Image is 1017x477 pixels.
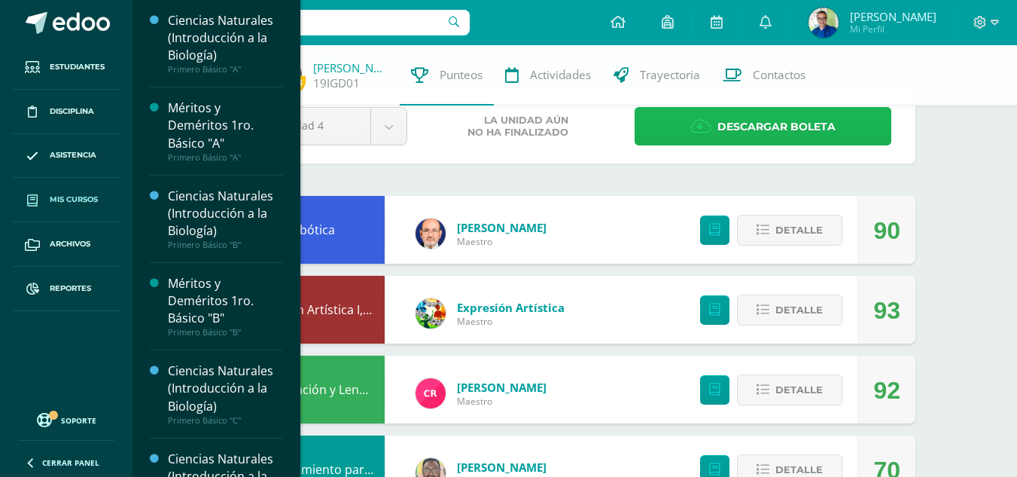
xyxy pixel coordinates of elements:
[234,196,385,264] div: Robótica
[467,115,568,139] span: La unidad aún no ha finalizado
[234,356,385,423] div: Comunicación y Lenguaje, Idioma Español
[457,235,547,248] span: Maestro
[873,197,900,264] div: 90
[457,315,565,328] span: Maestro
[457,395,547,408] span: Maestro
[42,457,99,468] span: Cerrar panel
[635,107,891,145] a: Descargar boleta
[313,75,360,91] a: 19IGD01
[168,188,282,250] a: Ciencias Naturales (Introducción a la Biología)Primero Básico "B"
[18,409,114,430] a: Soporte
[457,380,547,395] a: [PERSON_NAME]
[850,9,936,24] span: [PERSON_NAME]
[416,219,446,249] img: 6b7a2a75a6c7e6282b1a1fdce061224c.png
[737,215,842,246] button: Detalle
[753,67,805,83] span: Contactos
[873,277,900,344] div: 93
[50,105,94,118] span: Disciplina
[711,45,817,105] a: Contactos
[50,61,105,73] span: Estudiantes
[50,238,90,250] span: Archivos
[494,45,602,105] a: Actividades
[50,194,98,206] span: Mis cursos
[168,64,282,75] div: Primero Básico "A"
[12,45,120,90] a: Estudiantes
[416,298,446,329] img: 159e24a6ecedfdf8f489544946a573f0.png
[313,60,388,75] a: [PERSON_NAME]
[168,415,282,426] div: Primero Básico "C"
[457,460,547,475] a: [PERSON_NAME]
[168,99,282,151] div: Méritos y Deméritos 1ro. Básico "A"
[12,178,120,222] a: Mis cursos
[168,275,282,327] div: Méritos y Deméritos 1ro. Básico "B"
[873,356,900,424] div: 92
[142,10,470,35] input: Busca un usuario...
[12,222,120,267] a: Archivos
[168,12,282,64] div: Ciencias Naturales (Introducción a la Biología)
[416,378,446,408] img: ab28fb4d7ed199cf7a34bbef56a79c5b.png
[168,240,282,250] div: Primero Básico "B"
[457,300,565,315] a: Expresión Artística
[12,134,120,179] a: Asistencia
[12,90,120,134] a: Disciplina
[440,67,483,83] span: Punteos
[50,149,96,161] span: Asistencia
[737,295,842,326] button: Detalle
[168,362,282,425] a: Ciencias Naturales (Introducción a la Biología)Primero Básico "C"
[50,283,91,295] span: Reportes
[168,152,282,163] div: Primero Básico "A"
[168,99,282,162] a: Méritos y Deméritos 1ro. Básico "A"Primero Básico "A"
[717,109,836,145] span: Descargar boleta
[737,375,842,405] button: Detalle
[808,8,839,38] img: a16637801c4a6befc1e140411cafe4ae.png
[278,108,352,143] span: Unidad 4
[602,45,711,105] a: Trayectoria
[775,216,823,244] span: Detalle
[850,23,936,35] span: Mi Perfil
[775,296,823,324] span: Detalle
[234,276,385,344] div: Educación Artística I, Música y Danza
[775,376,823,404] span: Detalle
[61,415,96,426] span: Soporte
[400,45,494,105] a: Punteos
[168,362,282,414] div: Ciencias Naturales (Introducción a la Biología)
[457,220,547,235] a: [PERSON_NAME]
[168,12,282,75] a: Ciencias Naturales (Introducción a la Biología)Primero Básico "A"
[259,108,406,145] a: Unidad 4
[168,188,282,240] div: Ciencias Naturales (Introducción a la Biología)
[168,275,282,338] a: Méritos y Deméritos 1ro. Básico "B"Primero Básico "B"
[640,67,700,83] span: Trayectoria
[530,67,591,83] span: Actividades
[168,327,282,338] div: Primero Básico "B"
[12,267,120,311] a: Reportes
